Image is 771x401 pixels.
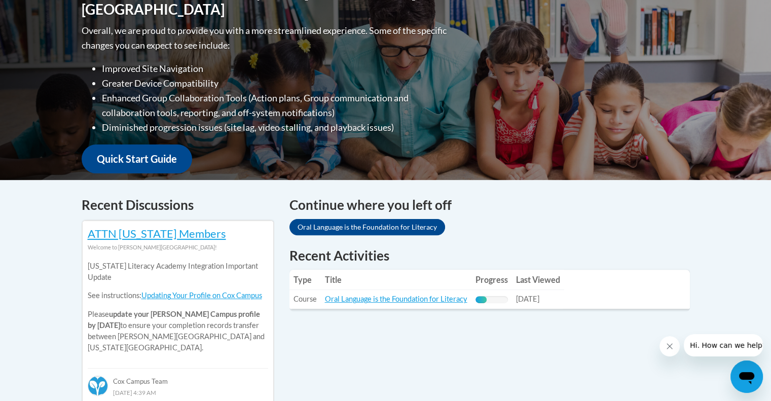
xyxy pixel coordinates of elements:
[289,270,321,290] th: Type
[88,368,268,386] div: Cox Campus Team
[88,261,268,283] p: [US_STATE] Literacy Academy Integration Important Update
[82,195,274,215] h4: Recent Discussions
[659,336,680,356] iframe: Close message
[293,295,317,303] span: Course
[684,334,763,356] iframe: Message from company
[141,291,262,300] a: Updating Your Profile on Cox Campus
[512,270,564,290] th: Last Viewed
[88,376,108,396] img: Cox Campus Team
[289,246,690,265] h1: Recent Activities
[516,295,539,303] span: [DATE]
[102,120,449,135] li: Diminished progression issues (site lag, video stalling, and playback issues)
[82,23,449,53] p: Overall, we are proud to provide you with a more streamlined experience. Some of the specific cha...
[289,195,690,215] h4: Continue where you left off
[88,242,268,253] div: Welcome to [PERSON_NAME][GEOGRAPHIC_DATA]!
[82,144,192,173] a: Quick Start Guide
[289,219,445,235] a: Oral Language is the Foundation for Literacy
[471,270,512,290] th: Progress
[321,270,471,290] th: Title
[102,76,449,91] li: Greater Device Compatibility
[88,253,268,361] div: Please to ensure your completion records transfer between [PERSON_NAME][GEOGRAPHIC_DATA] and [US_...
[88,227,226,240] a: ATTN [US_STATE] Members
[325,295,467,303] a: Oral Language is the Foundation for Literacy
[730,360,763,393] iframe: Button to launch messaging window
[102,91,449,120] li: Enhanced Group Collaboration Tools (Action plans, Group communication and collaboration tools, re...
[475,296,487,303] div: Progress, %
[88,310,260,330] b: update your [PERSON_NAME] Campus profile by [DATE]
[88,290,268,301] p: See instructions:
[88,387,268,398] div: [DATE] 4:39 AM
[102,61,449,76] li: Improved Site Navigation
[6,7,82,15] span: Hi. How can we help?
